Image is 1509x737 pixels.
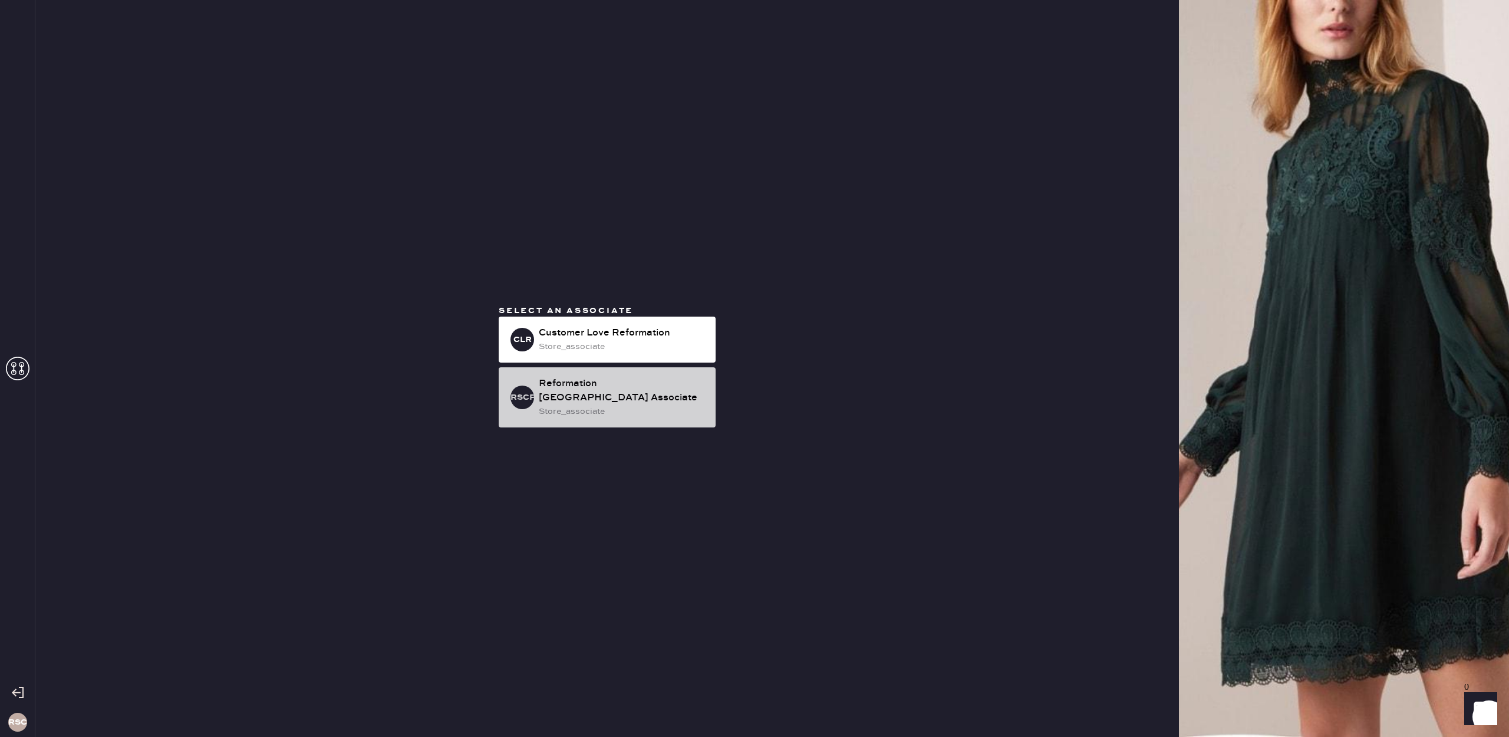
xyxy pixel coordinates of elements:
iframe: Front Chat [1453,684,1504,735]
div: store_associate [539,405,706,418]
span: Select an associate [499,305,633,316]
h3: CLR [513,335,532,344]
h3: RSCP [8,718,27,726]
div: Customer Love Reformation [539,326,706,340]
h3: RSCPA [510,393,534,402]
div: Reformation [GEOGRAPHIC_DATA] Associate [539,377,706,405]
div: store_associate [539,340,706,353]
